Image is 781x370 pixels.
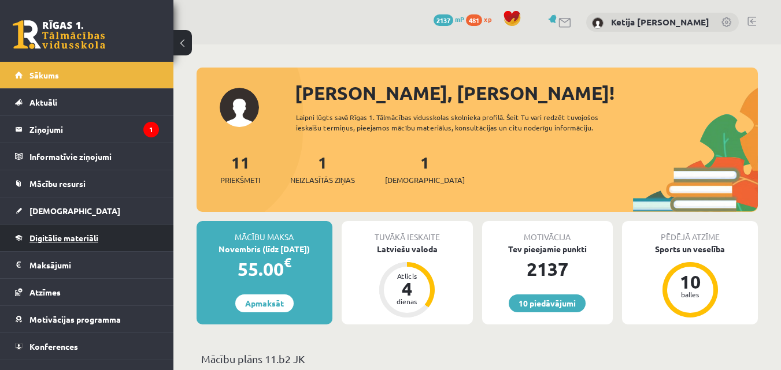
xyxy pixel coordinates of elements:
[296,112,633,133] div: Laipni lūgts savā Rīgas 1. Tālmācības vidusskolas skolnieka profilā. Šeit Tu vari redzēt tuvojošo...
[509,294,586,312] a: 10 piedāvājumi
[15,197,159,224] a: [DEMOGRAPHIC_DATA]
[235,294,294,312] a: Apmaksāt
[466,14,497,24] a: 481 xp
[482,243,613,255] div: Tev pieejamie punkti
[15,143,159,170] a: Informatīvie ziņojumi
[197,221,332,243] div: Mācību maksa
[15,279,159,305] a: Atzīmes
[29,70,59,80] span: Sākums
[482,255,613,283] div: 2137
[15,89,159,115] a: Aktuāli
[290,152,355,186] a: 1Neizlasītās ziņas
[611,16,709,28] a: Ketija [PERSON_NAME]
[29,287,61,297] span: Atzīmes
[15,170,159,197] a: Mācību resursi
[466,14,482,26] span: 481
[201,351,753,367] p: Mācību plāns 11.b2 JK
[220,174,260,186] span: Priekšmeti
[434,14,464,24] a: 2137 mP
[29,252,159,278] legend: Maksājumi
[434,14,453,26] span: 2137
[342,221,473,243] div: Tuvākā ieskaite
[673,272,708,291] div: 10
[484,14,491,24] span: xp
[197,243,332,255] div: Novembris (līdz [DATE])
[295,79,758,107] div: [PERSON_NAME], [PERSON_NAME]!
[29,205,120,216] span: [DEMOGRAPHIC_DATA]
[482,221,613,243] div: Motivācija
[13,20,105,49] a: Rīgas 1. Tālmācības vidusskola
[220,152,260,186] a: 11Priekšmeti
[592,17,604,29] img: Ketija Nikola Kmeta
[143,122,159,137] i: 1
[29,314,121,324] span: Motivācijas programma
[15,116,159,143] a: Ziņojumi1
[385,152,465,186] a: 1[DEMOGRAPHIC_DATA]
[15,62,159,88] a: Sākums
[290,174,355,186] span: Neizlasītās ziņas
[622,243,758,319] a: Sports un veselība 10 balles
[15,252,159,278] a: Maksājumi
[29,97,57,107] span: Aktuāli
[284,254,291,271] span: €
[390,279,424,298] div: 4
[15,225,159,251] a: Digitālie materiāli
[29,143,159,170] legend: Informatīvie ziņojumi
[29,116,159,143] legend: Ziņojumi
[342,243,473,255] div: Latviešu valoda
[385,174,465,186] span: [DEMOGRAPHIC_DATA]
[15,333,159,360] a: Konferences
[673,291,708,298] div: balles
[390,272,424,279] div: Atlicis
[15,306,159,332] a: Motivācijas programma
[622,221,758,243] div: Pēdējā atzīme
[29,341,78,352] span: Konferences
[29,178,86,189] span: Mācību resursi
[455,14,464,24] span: mP
[622,243,758,255] div: Sports un veselība
[29,233,98,243] span: Digitālie materiāli
[390,298,424,305] div: dienas
[342,243,473,319] a: Latviešu valoda Atlicis 4 dienas
[197,255,332,283] div: 55.00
